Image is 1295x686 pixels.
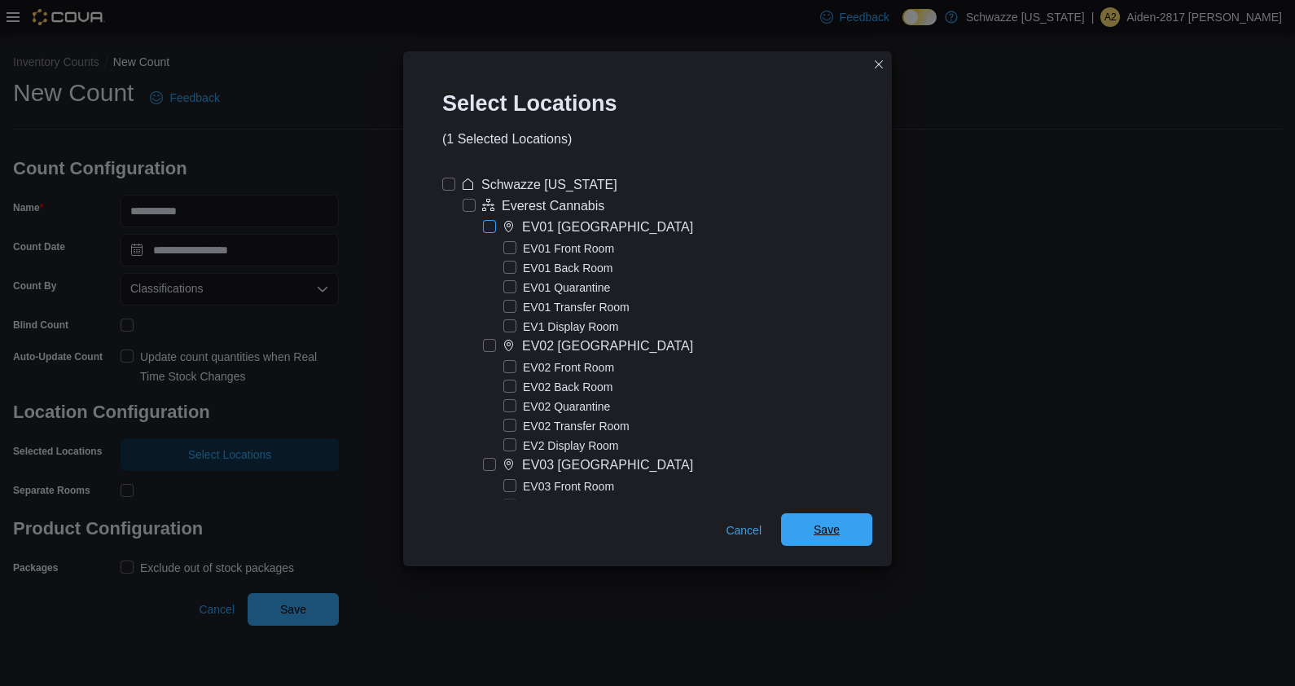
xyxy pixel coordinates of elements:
div: EV02 [GEOGRAPHIC_DATA] [522,336,693,356]
label: EV2 Display Room [503,436,619,455]
span: Save [814,521,840,538]
label: EV03 Front Room [503,477,614,496]
div: Select Locations [423,71,650,130]
div: EV01 [GEOGRAPHIC_DATA] [522,218,693,237]
span: Cancel [726,522,762,539]
label: EV02 Transfer Room [503,416,630,436]
div: Schwazze [US_STATE] [481,175,617,195]
div: (1 Selected Locations) [442,130,572,149]
label: EV01 Back Room [503,258,613,278]
label: EV02 Back Room [503,377,613,397]
button: Cancel [719,514,768,547]
div: EV03 [GEOGRAPHIC_DATA] [522,455,693,475]
div: Everest Cannabis [502,196,604,216]
label: EV03 Back Room [503,496,613,516]
label: EV02 Front Room [503,358,614,377]
label: EV02 Quarantine [503,397,610,416]
label: EV01 Quarantine [503,278,610,297]
label: EV1 Display Room [503,317,619,336]
button: Save [781,513,872,546]
button: Closes this modal window [869,55,889,74]
label: EV01 Transfer Room [503,297,630,317]
label: EV01 Front Room [503,239,614,258]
